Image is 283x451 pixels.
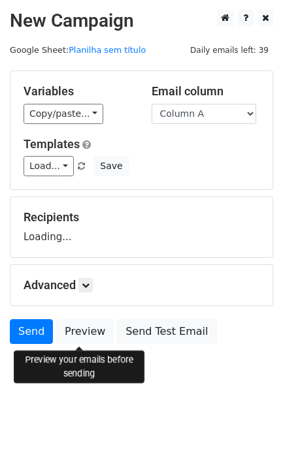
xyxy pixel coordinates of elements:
[10,45,146,55] small: Google Sheet:
[24,210,259,244] div: Loading...
[24,210,259,225] h5: Recipients
[56,319,114,344] a: Preview
[14,350,144,383] div: Preview your emails before sending
[24,104,103,124] a: Copy/paste...
[152,84,260,99] h5: Email column
[24,156,74,176] a: Load...
[10,10,273,32] h2: New Campaign
[10,319,53,344] a: Send
[186,45,273,55] a: Daily emails left: 39
[186,43,273,57] span: Daily emails left: 39
[24,137,80,151] a: Templates
[69,45,146,55] a: Planilha sem título
[94,156,128,176] button: Save
[24,84,132,99] h5: Variables
[24,278,259,292] h5: Advanced
[117,319,216,344] a: Send Test Email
